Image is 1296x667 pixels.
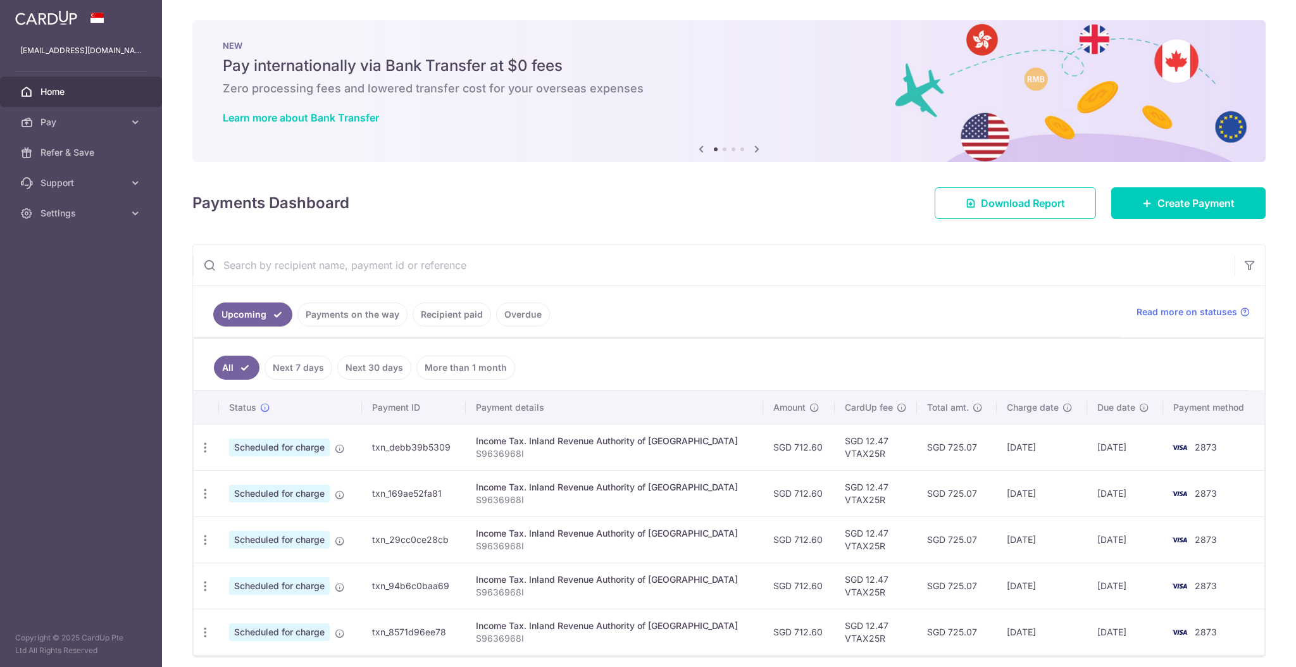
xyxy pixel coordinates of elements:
[214,356,259,380] a: All
[362,470,466,516] td: txn_169ae52fa81
[213,302,292,327] a: Upcoming
[1195,442,1217,452] span: 2873
[997,424,1087,470] td: [DATE]
[40,146,124,159] span: Refer & Save
[40,177,124,189] span: Support
[337,356,411,380] a: Next 30 days
[835,424,917,470] td: SGD 12.47 VTAX25R
[476,632,752,645] p: S9636968I
[1195,626,1217,637] span: 2873
[476,527,752,540] div: Income Tax. Inland Revenue Authority of [GEOGRAPHIC_DATA]
[1195,488,1217,499] span: 2873
[997,516,1087,563] td: [DATE]
[362,391,466,424] th: Payment ID
[413,302,491,327] a: Recipient paid
[476,620,752,632] div: Income Tax. Inland Revenue Authority of [GEOGRAPHIC_DATA]
[835,563,917,609] td: SGD 12.47 VTAX25R
[476,573,752,586] div: Income Tax. Inland Revenue Authority of [GEOGRAPHIC_DATA]
[845,401,893,414] span: CardUp fee
[1167,532,1192,547] img: Bank Card
[927,401,969,414] span: Total amt.
[466,391,763,424] th: Payment details
[223,41,1235,51] p: NEW
[1087,424,1163,470] td: [DATE]
[416,356,515,380] a: More than 1 month
[476,540,752,552] p: S9636968I
[1157,196,1235,211] span: Create Payment
[835,609,917,655] td: SGD 12.47 VTAX25R
[773,401,806,414] span: Amount
[763,516,835,563] td: SGD 712.60
[1087,470,1163,516] td: [DATE]
[476,494,752,506] p: S9636968I
[496,302,550,327] a: Overdue
[917,516,997,563] td: SGD 725.07
[917,424,997,470] td: SGD 725.07
[763,424,835,470] td: SGD 712.60
[223,81,1235,96] h6: Zero processing fees and lowered transfer cost for your overseas expenses
[1007,401,1059,414] span: Charge date
[1167,486,1192,501] img: Bank Card
[1097,401,1135,414] span: Due date
[476,447,752,460] p: S9636968I
[835,516,917,563] td: SGD 12.47 VTAX25R
[997,563,1087,609] td: [DATE]
[476,586,752,599] p: S9636968I
[835,470,917,516] td: SGD 12.47 VTAX25R
[223,111,379,124] a: Learn more about Bank Transfer
[1167,578,1192,594] img: Bank Card
[40,85,124,98] span: Home
[981,196,1065,211] span: Download Report
[997,609,1087,655] td: [DATE]
[1087,516,1163,563] td: [DATE]
[917,609,997,655] td: SGD 725.07
[297,302,408,327] a: Payments on the way
[1167,440,1192,455] img: Bank Card
[229,401,256,414] span: Status
[1167,625,1192,640] img: Bank Card
[40,116,124,128] span: Pay
[20,44,142,57] p: [EMAIL_ADDRESS][DOMAIN_NAME]
[1087,563,1163,609] td: [DATE]
[229,531,330,549] span: Scheduled for charge
[1163,391,1264,424] th: Payment method
[1137,306,1237,318] span: Read more on statuses
[1195,534,1217,545] span: 2873
[917,563,997,609] td: SGD 725.07
[229,485,330,502] span: Scheduled for charge
[763,609,835,655] td: SGD 712.60
[935,187,1096,219] a: Download Report
[917,470,997,516] td: SGD 725.07
[763,470,835,516] td: SGD 712.60
[192,192,349,215] h4: Payments Dashboard
[229,577,330,595] span: Scheduled for charge
[362,424,466,470] td: txn_debb39b5309
[223,56,1235,76] h5: Pay internationally via Bank Transfer at $0 fees
[362,516,466,563] td: txn_29cc0ce28cb
[229,623,330,641] span: Scheduled for charge
[192,20,1266,162] img: Bank transfer banner
[265,356,332,380] a: Next 7 days
[362,563,466,609] td: txn_94b6c0baa69
[40,207,124,220] span: Settings
[1087,609,1163,655] td: [DATE]
[1195,580,1217,591] span: 2873
[362,609,466,655] td: txn_8571d96ee78
[1111,187,1266,219] a: Create Payment
[1137,306,1250,318] a: Read more on statuses
[15,10,77,25] img: CardUp
[763,563,835,609] td: SGD 712.60
[476,481,752,494] div: Income Tax. Inland Revenue Authority of [GEOGRAPHIC_DATA]
[997,470,1087,516] td: [DATE]
[476,435,752,447] div: Income Tax. Inland Revenue Authority of [GEOGRAPHIC_DATA]
[193,245,1235,285] input: Search by recipient name, payment id or reference
[229,439,330,456] span: Scheduled for charge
